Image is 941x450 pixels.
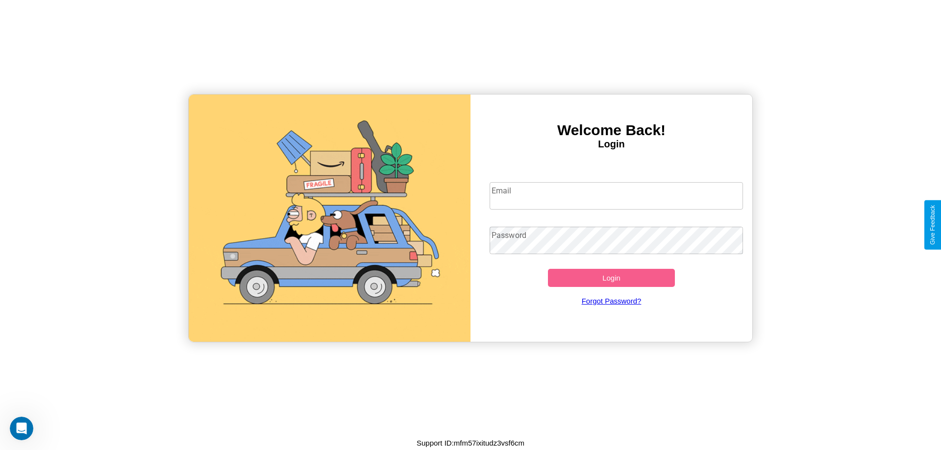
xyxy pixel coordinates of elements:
[929,205,936,245] div: Give Feedback
[485,287,739,315] a: Forgot Password?
[417,436,524,450] p: Support ID: mfm57ixitudz3vsf6cm
[470,139,752,150] h4: Login
[470,122,752,139] h3: Welcome Back!
[189,95,470,342] img: gif
[548,269,675,287] button: Login
[10,417,33,440] iframe: Intercom live chat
